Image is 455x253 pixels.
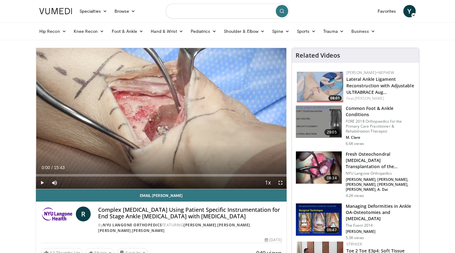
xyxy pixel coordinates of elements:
[346,70,394,75] a: [PERSON_NAME]+Nephew
[103,222,162,228] a: NYU Langone Orthopedics
[108,25,147,37] a: Foot & Ankle
[346,229,415,234] p: [PERSON_NAME]
[296,151,342,184] img: a8fa93d5-d56c-4818-8c56-67acfc24e726.jpg.150x105_q85_crop-smart_upscale.jpg
[166,4,289,19] input: Search topics, interventions
[76,207,91,221] a: R
[111,5,139,17] a: Browse
[36,177,48,189] button: Play
[328,95,342,101] span: 08:01
[355,96,384,101] a: [PERSON_NAME]
[274,177,287,189] button: Fullscreen
[296,106,342,138] img: 6ece7218-3b5d-40f5-ae19-d9dd7468f08b.150x105_q85_crop-smart_upscale.jpg
[39,8,72,14] img: VuMedi Logo
[36,189,287,202] a: Email [PERSON_NAME]
[297,70,343,103] img: 044b55f9-35d8-467a-a7ec-b25583c50434.150x105_q85_crop-smart_upscale.jpg
[296,203,415,240] a: 09:47 Managing Deformities in Ankle OA-Osteotomies and [MEDICAL_DATA] The Event 2014 [PERSON_NAME...
[346,76,414,95] a: Lateral Ankle Ligament Reconstruction with Adjustable ULTRABRACE Aug…
[346,177,415,192] p: [PERSON_NAME], [PERSON_NAME], [PERSON_NAME], [PERSON_NAME], [PERSON_NAME], A. Dai
[346,105,415,118] h3: Common Foot & Ankle Conditions
[187,25,220,37] a: Pediatrics
[41,207,73,221] img: NYU Langone Orthopedics
[70,25,108,37] a: Knee Recon
[217,222,250,228] a: [PERSON_NAME]
[293,25,320,37] a: Sports
[132,228,165,233] a: [PERSON_NAME]
[346,223,415,228] p: The Event 2014
[76,5,111,17] a: Specialties
[324,175,339,181] span: 08:34
[296,105,415,146] a: 29:05 Common Foot & Ankle Conditions FORE 2018 Orthopaedics for the Primary Care Practitioner & R...
[147,25,187,37] a: Hand & Wrist
[346,203,415,222] h3: Managing Deformities in Ankle OA-Osteotomies and [MEDICAL_DATA]
[403,5,416,17] a: Y
[346,141,364,146] p: 6.6K views
[41,165,50,170] span: 0:00
[346,135,415,140] p: M. Clare
[346,193,364,198] p: 4.2K views
[297,70,343,103] a: 08:01
[296,151,415,198] a: 08:34 Fresh Osteochondral [MEDICAL_DATA] Transplantation of the [MEDICAL_DATA] via Media… NYU Lan...
[348,25,379,37] a: Business
[98,228,131,233] a: [PERSON_NAME]
[262,177,274,189] button: Playback Rate
[48,177,61,189] button: Mute
[268,25,293,37] a: Spine
[296,203,342,236] img: 307fdc57-1757-408c-b667-f163da2f87b5.150x105_q85_crop-smart_upscale.jpg
[98,207,281,220] h4: Complex [MEDICAL_DATA] Using Patient Specific Instrumentation for End Stage Ankle [MEDICAL_DATA] ...
[36,174,287,177] div: Progress Bar
[98,222,281,233] div: By FEATURING , , ,
[54,165,65,170] span: 15:43
[346,235,364,240] p: 5.3K views
[184,222,216,228] a: [PERSON_NAME]
[346,151,415,170] h3: Fresh Osteochondral [MEDICAL_DATA] Transplantation of the [MEDICAL_DATA] via Media…
[36,25,70,37] a: Hip Recon
[346,119,415,134] p: FORE 2018 Orthopaedics for the Primary Care Practitioner & Rehabilitation Therapist
[346,96,414,101] div: Feat.
[51,165,53,170] span: /
[346,171,415,176] p: NYU Langone Orthopedics
[346,242,362,247] a: Stryker
[36,48,287,189] video-js: Video Player
[324,129,339,135] span: 29:05
[319,25,348,37] a: Trauma
[265,237,281,243] div: [DATE]
[220,25,268,37] a: Shoulder & Elbow
[296,52,340,59] h4: Related Videos
[374,5,400,17] a: Favorites
[324,227,339,233] span: 09:47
